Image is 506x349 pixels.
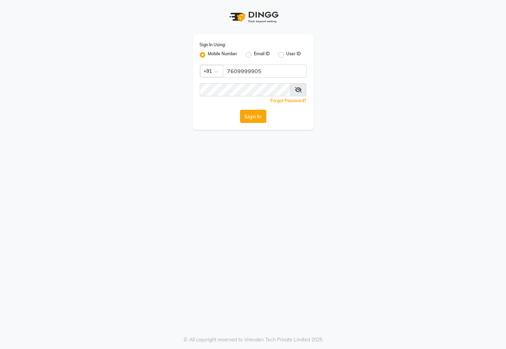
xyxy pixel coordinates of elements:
label: Mobile Number [208,51,238,59]
input: Username [200,83,291,96]
button: Sign In [240,110,266,123]
label: Sign In Using: [200,42,226,48]
img: logo1.svg [226,7,281,27]
label: User ID [287,51,301,59]
label: Email ID [254,51,270,59]
input: Username [223,65,307,78]
a: Forgot Password? [271,98,307,103]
